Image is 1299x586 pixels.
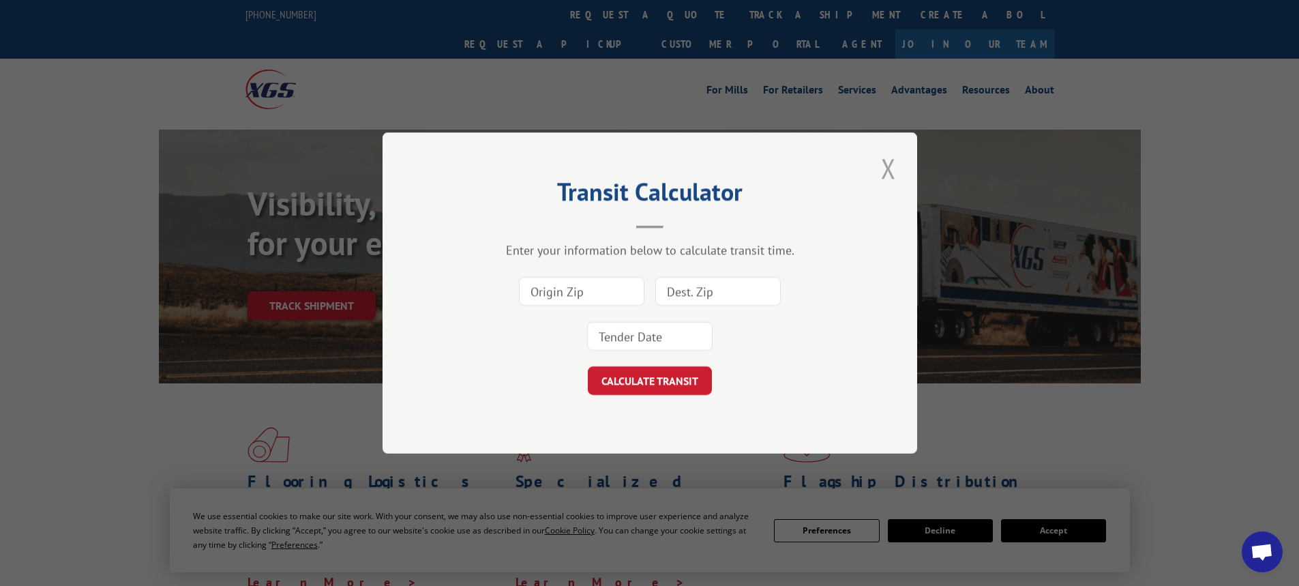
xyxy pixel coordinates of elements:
button: CALCULATE TRANSIT [588,366,712,395]
h2: Transit Calculator [451,182,849,208]
input: Tender Date [587,322,713,351]
div: Enter your information below to calculate transit time. [451,242,849,258]
input: Origin Zip [519,277,644,306]
button: Close modal [877,149,900,187]
a: Open chat [1242,531,1283,572]
input: Dest. Zip [655,277,781,306]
